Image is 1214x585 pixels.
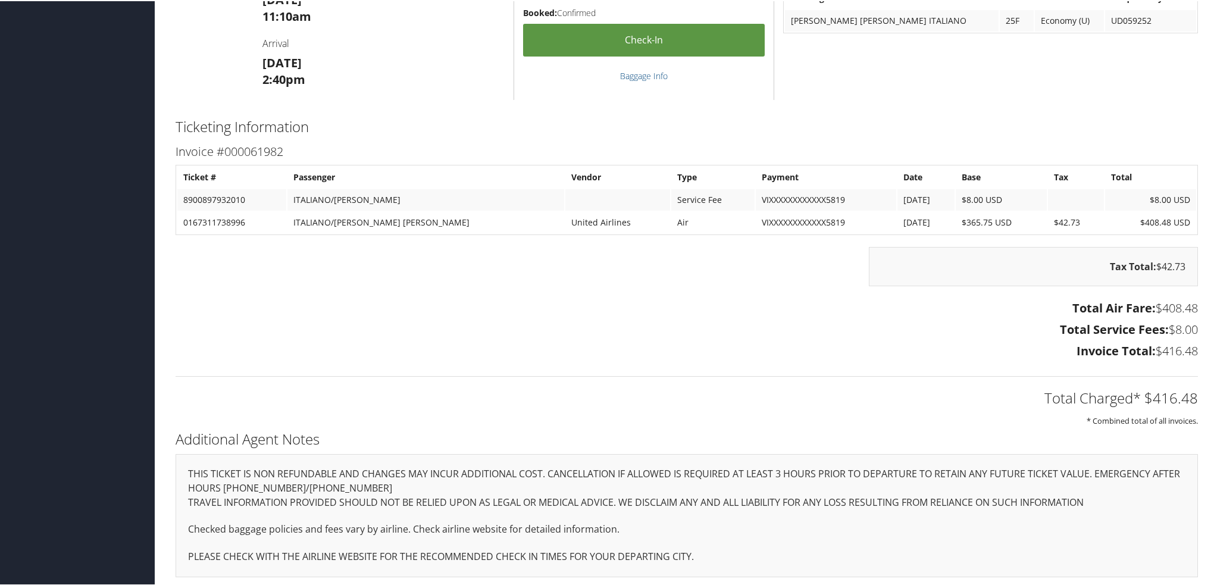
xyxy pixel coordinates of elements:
[176,342,1198,358] h3: $416.48
[1105,9,1196,30] td: UD059252
[177,165,286,187] th: Ticket #
[671,165,755,187] th: Type
[523,23,765,55] a: Check-in
[262,7,311,23] strong: 11:10am
[287,165,564,187] th: Passenger
[1048,165,1104,187] th: Tax
[565,165,671,187] th: Vendor
[1110,259,1156,272] strong: Tax Total:
[756,165,896,187] th: Payment
[897,188,955,209] td: [DATE]
[1087,414,1198,425] small: * Combined total of all invoices.
[188,494,1185,509] p: TRAVEL INFORMATION PROVIDED SHOULD NOT BE RELIED UPON AS LEGAL OR MEDICAL ADVICE. WE DISCLAIM ANY...
[176,428,1198,448] h2: Additional Agent Notes
[176,299,1198,315] h3: $408.48
[869,246,1198,285] div: $42.73
[287,188,564,209] td: ITALIANO/[PERSON_NAME]
[523,6,765,18] h5: Confirmed
[262,36,505,49] h4: Arrival
[897,165,955,187] th: Date
[671,211,755,232] td: Air
[1060,320,1169,336] strong: Total Service Fees:
[1105,188,1196,209] td: $8.00 USD
[897,211,955,232] td: [DATE]
[565,211,671,232] td: United Airlines
[287,211,564,232] td: ITALIANO/[PERSON_NAME] [PERSON_NAME]
[1072,299,1156,315] strong: Total Air Fare:
[176,115,1198,136] h2: Ticketing Information
[1035,9,1104,30] td: Economy (U)
[1077,342,1156,358] strong: Invoice Total:
[956,188,1047,209] td: $8.00 USD
[262,70,305,86] strong: 2:40pm
[620,69,668,80] a: Baggage Info
[176,453,1198,576] div: THIS TICKET IS NON REFUNDABLE AND CHANGES MAY INCUR ADDITIONAL COST. CANCELLATION IF ALLOWED IS R...
[671,188,755,209] td: Service Fee
[176,320,1198,337] h3: $8.00
[1105,165,1196,187] th: Total
[176,387,1198,407] h2: Total Charged* $416.48
[1000,9,1034,30] td: 25F
[956,165,1047,187] th: Base
[176,142,1198,159] h3: Invoice #000061982
[523,6,557,17] strong: Booked:
[756,188,896,209] td: VIXXXXXXXXXXXX5819
[756,211,896,232] td: VIXXXXXXXXXXXX5819
[956,211,1047,232] td: $365.75 USD
[177,188,286,209] td: 8900897932010
[188,521,1185,536] p: Checked baggage policies and fees vary by airline. Check airline website for detailed information.
[177,211,286,232] td: 0167311738996
[1105,211,1196,232] td: $408.48 USD
[188,548,1185,564] p: PLEASE CHECK WITH THE AIRLINE WEBSITE FOR THE RECOMMENDED CHECK IN TIMES FOR YOUR DEPARTING CITY.
[785,9,999,30] td: [PERSON_NAME] [PERSON_NAME] ITALIANO
[1048,211,1104,232] td: $42.73
[262,54,302,70] strong: [DATE]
